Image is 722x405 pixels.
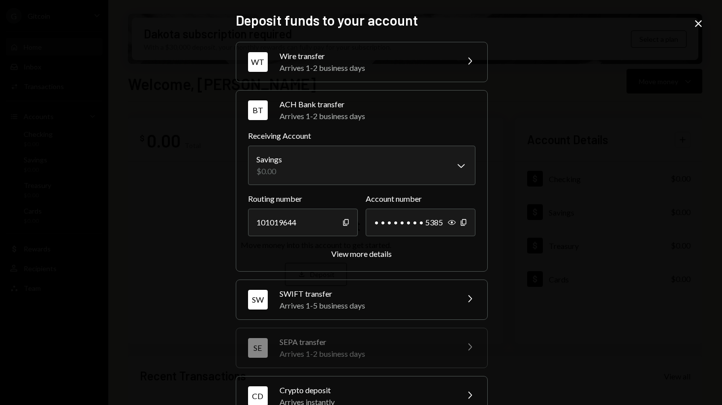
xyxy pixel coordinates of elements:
div: SE [248,338,268,358]
div: Arrives 1-2 business days [280,110,475,122]
label: Routing number [248,193,358,205]
button: BTACH Bank transferArrives 1-2 business days [236,91,487,130]
div: Arrives 1-2 business days [280,62,452,74]
div: Wire transfer [280,50,452,62]
div: SEPA transfer [280,336,452,348]
button: SWSWIFT transferArrives 1-5 business days [236,280,487,319]
button: WTWire transferArrives 1-2 business days [236,42,487,82]
div: WT [248,52,268,72]
label: Receiving Account [248,130,475,142]
div: Arrives 1-2 business days [280,348,452,360]
div: 101019644 [248,209,358,236]
h2: Deposit funds to your account [236,11,487,30]
div: • • • • • • • • 5385 [366,209,475,236]
button: SESEPA transferArrives 1-2 business days [236,328,487,368]
div: Crypto deposit [280,384,452,396]
div: Arrives 1-5 business days [280,300,452,312]
div: BT [248,100,268,120]
div: View more details [331,249,392,258]
div: SW [248,290,268,310]
button: View more details [331,249,392,259]
div: SWIFT transfer [280,288,452,300]
div: ACH Bank transfer [280,98,475,110]
div: BTACH Bank transferArrives 1-2 business days [248,130,475,259]
button: Receiving Account [248,146,475,185]
label: Account number [366,193,475,205]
